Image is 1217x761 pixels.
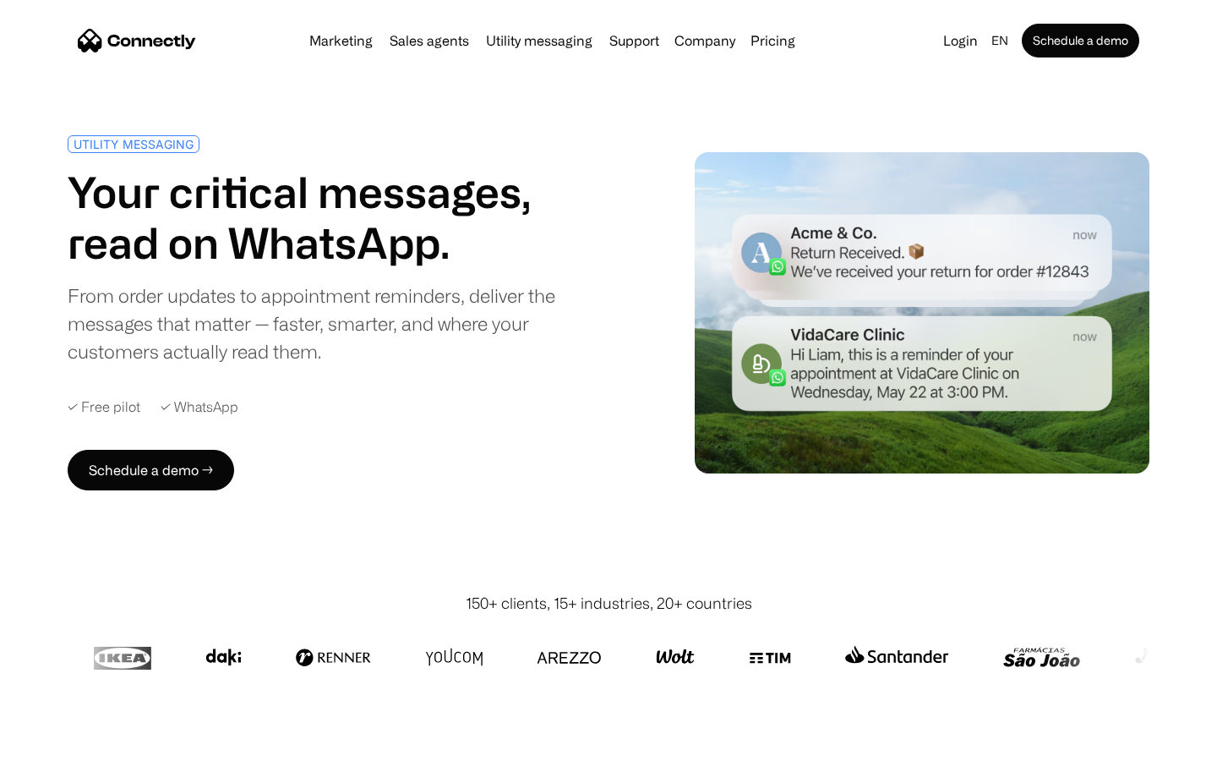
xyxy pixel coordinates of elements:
div: 150+ clients, 15+ industries, 20+ countries [466,592,752,615]
div: ✓ Free pilot [68,399,140,415]
a: Support [603,34,666,47]
div: From order updates to appointment reminders, deliver the messages that matter — faster, smarter, ... [68,282,602,365]
div: en [985,29,1018,52]
aside: Language selected: English [17,730,101,755]
a: Marketing [303,34,379,47]
a: Pricing [744,34,802,47]
a: Login [936,29,985,52]
div: en [991,29,1008,52]
a: Sales agents [383,34,476,47]
a: Schedule a demo [1022,24,1139,57]
div: Company [674,29,735,52]
ul: Language list [34,731,101,755]
div: ✓ WhatsApp [161,399,238,415]
div: UTILITY MESSAGING [74,138,194,151]
a: home [78,28,196,53]
h1: Your critical messages, read on WhatsApp. [68,167,602,268]
a: Utility messaging [479,34,599,47]
a: Schedule a demo → [68,450,234,490]
div: Company [669,29,740,52]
